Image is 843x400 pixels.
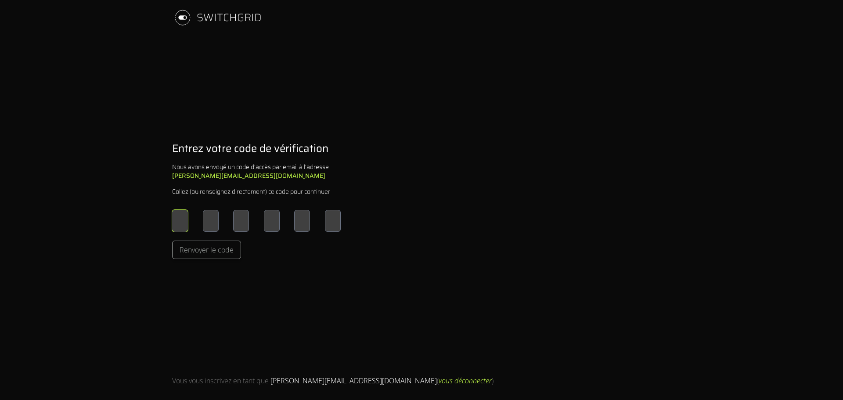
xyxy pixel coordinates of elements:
[270,376,437,386] span: [PERSON_NAME][EMAIL_ADDRESS][DOMAIN_NAME]
[264,210,280,232] input: Please enter OTP character 4
[172,187,330,196] div: Collez (ou renseignez directement) ce code pour continuer
[294,210,310,232] input: Please enter OTP character 5
[203,210,219,232] input: Please enter OTP character 2
[233,210,249,232] input: Please enter OTP character 3
[172,241,241,259] button: Renvoyer le code
[172,141,328,155] h1: Entrez votre code de vérification
[197,11,262,25] div: SWITCHGRID
[172,171,325,180] b: [PERSON_NAME][EMAIL_ADDRESS][DOMAIN_NAME]
[325,210,341,232] input: Please enter OTP character 6
[180,245,234,255] span: Renvoyer le code
[172,210,188,232] input: Please enter OTP character 1
[439,376,492,386] span: vous déconnecter
[172,162,341,180] div: Nous avons envoyé un code d'accès par email à l'adresse
[172,375,494,386] div: Vous vous inscrivez en tant que ( )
